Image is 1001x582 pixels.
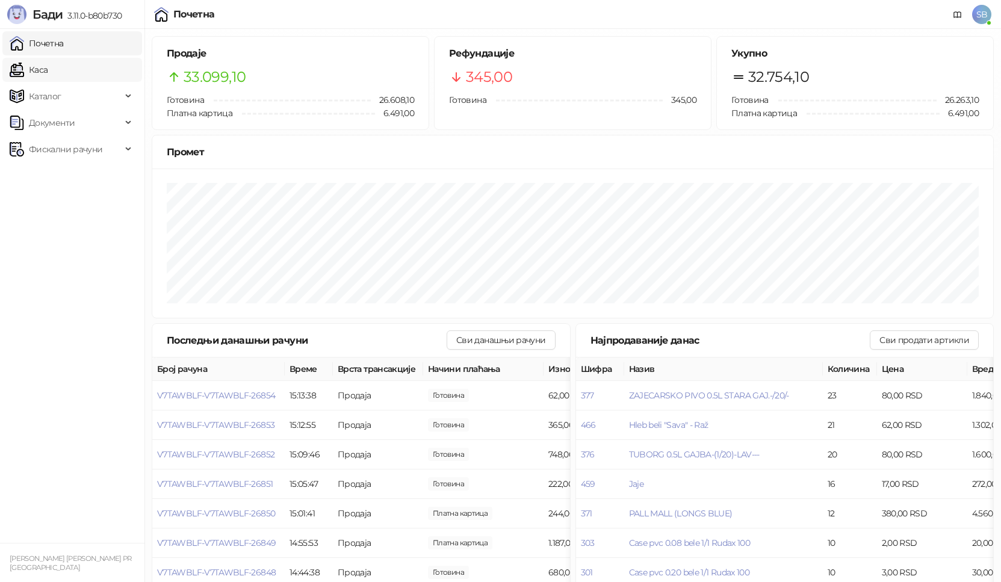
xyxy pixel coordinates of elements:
th: Цена [877,358,967,381]
button: 459 [581,478,595,489]
td: 16 [823,469,877,499]
td: Продаја [333,528,423,558]
td: 365,00 RSD [544,410,634,440]
span: 32.754,10 [748,66,809,88]
button: V7TAWBLF-V7TAWBLF-26852 [157,449,274,460]
button: Case pvc 0.08 bele 1/1 Rudax 100 [629,537,751,548]
button: V7TAWBLF-V7TAWBLF-26849 [157,537,276,548]
span: Бади [33,7,63,22]
td: 23 [823,381,877,410]
td: 14:55:53 [285,528,333,558]
div: Најпродаваније данас [590,333,870,348]
td: 10 [823,528,877,558]
span: 222,00 [428,477,469,491]
td: Продаја [333,410,423,440]
td: 222,00 RSD [544,469,634,499]
span: Каталог [29,84,61,108]
th: Шифра [576,358,624,381]
button: V7TAWBLF-V7TAWBLF-26850 [157,508,275,519]
a: Документација [948,5,967,24]
span: 26.263,10 [937,93,979,107]
button: ZAJECARSKO PIVO 0.5L STARA GAJ.-/20/- [629,390,789,401]
td: Продаја [333,499,423,528]
td: 380,00 RSD [877,499,967,528]
button: V7TAWBLF-V7TAWBLF-26854 [157,390,275,401]
span: 345,00 [663,93,696,107]
th: Износ [544,358,634,381]
button: 466 [581,419,596,430]
td: 15:01:41 [285,499,333,528]
td: 1.187,00 RSD [544,528,634,558]
td: Продаја [333,381,423,410]
button: 376 [581,449,595,460]
a: Каса [10,58,48,82]
span: 3.11.0-b80b730 [63,10,122,21]
span: SB [972,5,991,24]
button: Сви продати артикли [870,330,979,350]
span: 365,00 [428,418,469,432]
td: 2,00 RSD [877,528,967,558]
span: Готовина [449,94,486,105]
button: PALL MALL (LONGS BLUE) [629,508,733,519]
span: Платна картица [731,108,797,119]
td: 15:09:46 [285,440,333,469]
th: Начини плаћања [423,358,544,381]
span: 1.187,00 [428,536,492,549]
span: 680,00 [428,566,469,579]
button: V7TAWBLF-V7TAWBLF-26851 [157,478,273,489]
span: 345,00 [466,66,512,88]
th: Време [285,358,333,381]
td: 62,00 RSD [544,381,634,410]
th: Број рачуна [152,358,285,381]
span: 6.491,00 [940,107,979,120]
button: Case pvc 0.20 bele 1/1 Rudax 100 [629,567,750,578]
h5: Рефундације [449,46,696,61]
td: 20 [823,440,877,469]
span: Платна картица [167,108,232,119]
span: Готовина [731,94,769,105]
button: TUBORG 0.5L GAJBA-(1/20)-LAV--- [629,449,760,460]
span: 33.099,10 [184,66,246,88]
td: Продаја [333,440,423,469]
td: 15:13:38 [285,381,333,410]
h5: Укупно [731,46,979,61]
td: 15:12:55 [285,410,333,440]
td: 62,00 RSD [877,410,967,440]
td: 17,00 RSD [877,469,967,499]
button: 303 [581,537,595,548]
button: V7TAWBLF-V7TAWBLF-26848 [157,567,276,578]
td: 80,00 RSD [877,381,967,410]
button: Jaje [629,478,643,489]
span: 6.491,00 [375,107,414,120]
span: 748,00 [428,448,469,461]
div: Промет [167,144,979,159]
span: 26.608,10 [371,93,414,107]
h5: Продаје [167,46,414,61]
td: 21 [823,410,877,440]
button: 301 [581,567,593,578]
div: Последњи данашњи рачуни [167,333,447,348]
td: 12 [823,499,877,528]
button: V7TAWBLF-V7TAWBLF-26853 [157,419,274,430]
a: Почетна [10,31,64,55]
th: Количина [823,358,877,381]
td: Продаја [333,469,423,499]
span: 62,00 [428,389,469,402]
span: Готовина [167,94,204,105]
span: Документи [29,111,75,135]
td: 80,00 RSD [877,440,967,469]
th: Назив [624,358,823,381]
span: Фискални рачуни [29,137,102,161]
button: Hleb beli "Sava" - Raž [629,419,708,430]
span: 244,00 [428,507,492,520]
